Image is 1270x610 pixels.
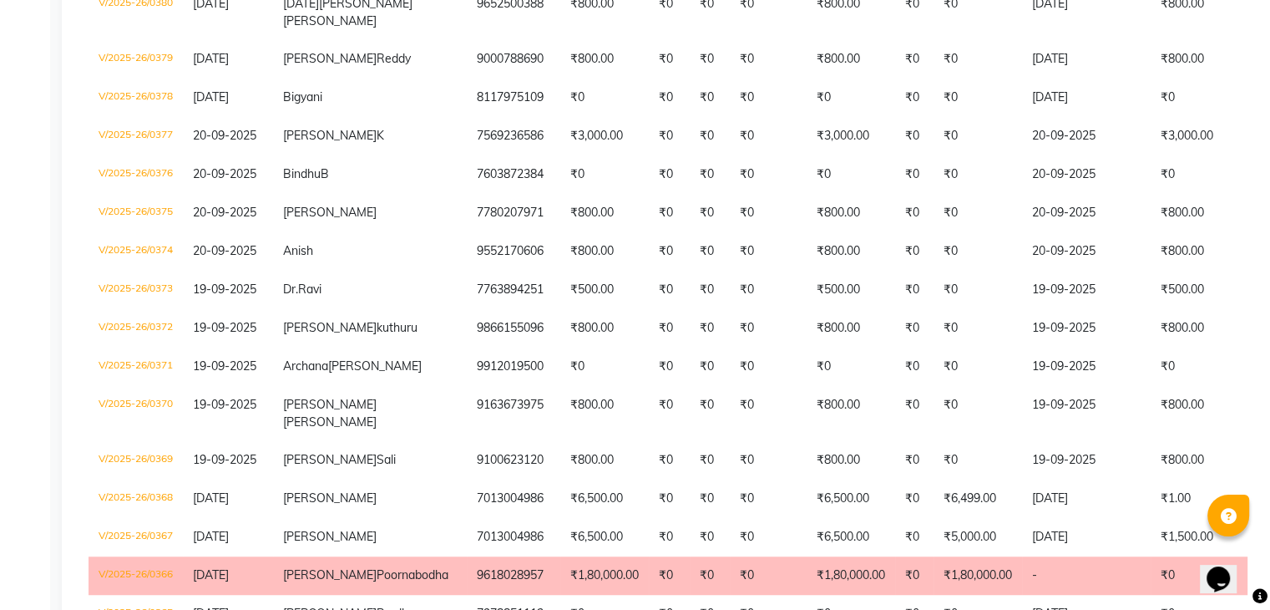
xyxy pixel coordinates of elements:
span: Poornabodha [377,567,448,582]
span: [PERSON_NAME] [283,13,377,28]
span: [PERSON_NAME] [283,452,377,467]
span: Bindhu [283,166,321,181]
td: V/2025-26/0371 [89,348,183,386]
td: 19-09-2025 [1022,386,1151,441]
td: 9912019500 [467,348,560,386]
td: ₹1,80,000.00 [934,557,1022,595]
td: ₹0 [934,309,1022,348]
td: 7603872384 [467,155,560,194]
td: ₹0 [730,348,807,386]
td: ₹0 [730,518,807,557]
td: V/2025-26/0376 [89,155,183,194]
td: ₹0 [934,117,1022,155]
span: [PERSON_NAME] [283,529,377,544]
td: ₹0 [895,518,934,557]
span: [PERSON_NAME] [283,414,377,430]
td: ₹0 [730,441,807,480]
td: ₹0 [895,480,934,518]
td: ₹0 [690,117,730,155]
td: 7763894251 [467,271,560,309]
td: ₹0 [730,40,807,79]
span: [PERSON_NAME] [283,320,377,335]
td: ₹0 [895,79,934,117]
span: [PERSON_NAME] [283,397,377,412]
span: 20-09-2025 [193,128,256,143]
td: 7780207971 [467,194,560,232]
td: ₹0 [807,79,895,117]
td: ₹0 [649,117,690,155]
td: ₹0 [895,386,934,441]
td: ₹0 [649,518,690,557]
td: V/2025-26/0369 [89,441,183,480]
td: ₹5,000.00 [934,518,1022,557]
td: ₹0 [895,155,934,194]
span: 20-09-2025 [193,166,256,181]
td: 19-09-2025 [1022,348,1151,386]
td: [DATE] [1022,79,1151,117]
td: ₹0 [560,155,649,194]
td: ₹500.00 [807,271,895,309]
span: [DATE] [193,491,229,506]
td: ₹1,80,000.00 [807,557,895,595]
td: ₹0 [690,40,730,79]
td: ₹0 [934,232,1022,271]
td: - [1022,557,1151,595]
span: [PERSON_NAME] [283,51,377,66]
td: V/2025-26/0375 [89,194,183,232]
td: ₹0 [649,40,690,79]
td: ₹0 [730,480,807,518]
td: ₹0 [649,155,690,194]
span: 19-09-2025 [193,397,256,412]
td: ₹1,80,000.00 [560,557,649,595]
td: ₹0 [649,557,690,595]
span: Anish [283,243,313,258]
td: V/2025-26/0377 [89,117,183,155]
span: [PERSON_NAME] [283,128,377,143]
td: 8117975109 [467,79,560,117]
td: ₹0 [895,309,934,348]
td: V/2025-26/0379 [89,40,183,79]
td: ₹0 [649,271,690,309]
td: 20-09-2025 [1022,232,1151,271]
td: ₹0 [895,271,934,309]
td: ₹0 [895,557,934,595]
td: 19-09-2025 [1022,271,1151,309]
td: ₹800.00 [560,232,649,271]
td: ₹0 [934,271,1022,309]
td: ₹0 [730,386,807,441]
span: kuthuru [377,320,417,335]
td: ₹3,000.00 [560,117,649,155]
td: 7569236586 [467,117,560,155]
td: 7013004986 [467,480,560,518]
span: [DATE] [193,89,229,104]
td: 20-09-2025 [1022,117,1151,155]
td: ₹6,500.00 [560,480,649,518]
td: ₹0 [649,79,690,117]
td: ₹6,500.00 [560,518,649,557]
td: V/2025-26/0378 [89,79,183,117]
td: 9000788690 [467,40,560,79]
td: ₹0 [560,79,649,117]
span: Archana [283,358,328,374]
td: V/2025-26/0367 [89,518,183,557]
td: 9100623120 [467,441,560,480]
td: ₹3,000.00 [807,117,895,155]
td: ₹0 [690,271,730,309]
td: [DATE] [1022,480,1151,518]
td: ₹0 [690,518,730,557]
td: ₹0 [807,348,895,386]
td: ₹0 [730,117,807,155]
td: ₹0 [649,441,690,480]
td: ₹0 [730,155,807,194]
td: 20-09-2025 [1022,155,1151,194]
td: [DATE] [1022,40,1151,79]
td: ₹0 [934,386,1022,441]
iframe: chat widget [1200,543,1253,593]
td: ₹0 [730,79,807,117]
td: ₹6,500.00 [807,480,895,518]
td: ₹800.00 [560,441,649,480]
span: [PERSON_NAME] [283,491,377,506]
span: 19-09-2025 [193,358,256,374]
td: ₹800.00 [807,441,895,480]
td: V/2025-26/0368 [89,480,183,518]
